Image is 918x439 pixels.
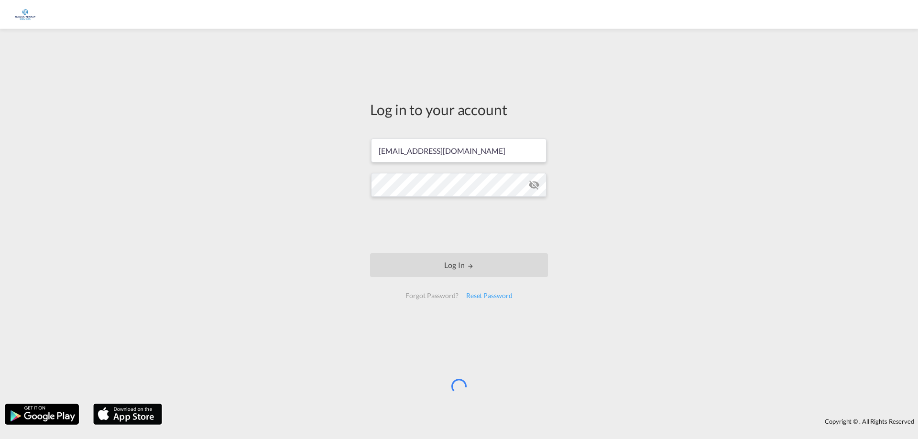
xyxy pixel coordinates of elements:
div: Log in to your account [370,99,548,119]
img: google.png [4,403,80,426]
button: LOGIN [370,253,548,277]
img: apple.png [92,403,163,426]
iframe: reCAPTCHA [386,206,532,244]
div: Forgot Password? [402,287,462,304]
div: Copyright © . All Rights Reserved [167,413,918,429]
md-icon: icon-eye-off [528,179,540,191]
div: Reset Password [462,287,516,304]
img: 6a2c35f0b7c411ef99d84d375d6e7407.jpg [14,4,36,25]
input: Enter email/phone number [371,139,546,162]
